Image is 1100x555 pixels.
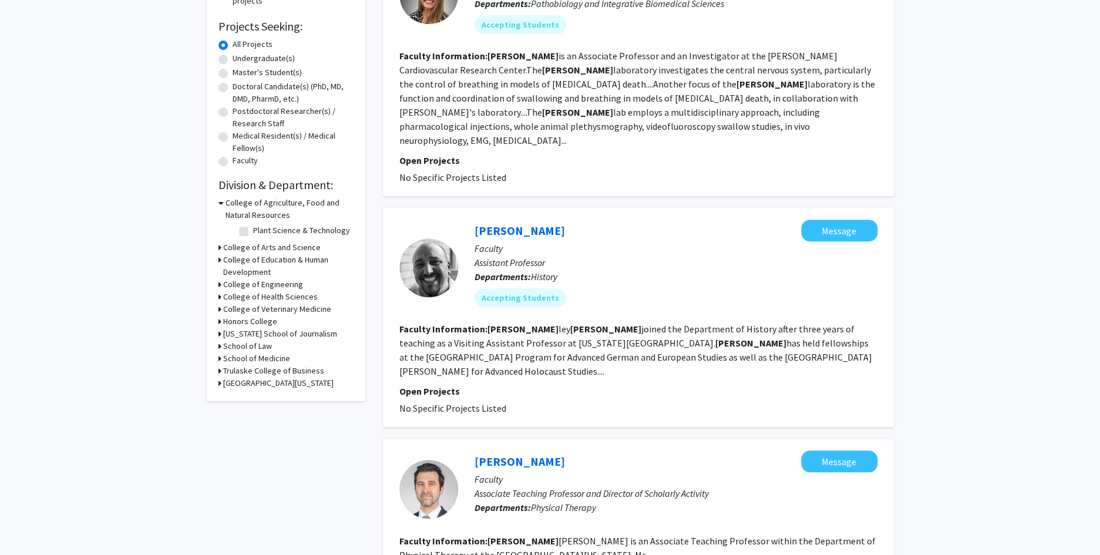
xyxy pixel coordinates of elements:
label: Doctoral Candidate(s) (PhD, MD, DMD, PharmD, etc.) [233,80,354,105]
b: [PERSON_NAME] [715,337,786,349]
span: No Specific Projects Listed [399,402,506,414]
h2: Projects Seeking: [218,19,354,33]
p: Faculty [475,472,877,486]
h2: Division & Department: [218,178,354,192]
b: [PERSON_NAME] [487,323,559,335]
b: [PERSON_NAME] [487,50,559,62]
b: Faculty Information: [399,535,487,547]
h3: [GEOGRAPHIC_DATA][US_STATE] [223,377,334,389]
label: Postdoctoral Researcher(s) / Research Staff [233,105,354,130]
mat-chip: Accepting Students [475,288,566,307]
p: Associate Teaching Professor and Director of Scholarly Activity [475,486,877,500]
p: Faculty [475,241,877,255]
b: [PERSON_NAME] [736,78,808,90]
h3: College of Veterinary Medicine [223,303,331,315]
b: [PERSON_NAME] [542,106,613,118]
label: Faculty [233,154,258,167]
label: All Projects [233,38,273,51]
label: Medical Resident(s) / Medical Fellow(s) [233,130,354,154]
p: Open Projects [399,153,877,167]
mat-chip: Accepting Students [475,15,566,34]
iframe: Chat [9,502,50,546]
button: Message Bradley Nichols [801,220,877,241]
button: Message Brad Willis [801,450,877,472]
h3: School of Medicine [223,352,290,365]
span: History [531,271,557,282]
h3: [US_STATE] School of Journalism [223,328,337,340]
b: Faculty Information: [399,323,487,335]
h3: Trulaske College of Business [223,365,324,377]
a: [PERSON_NAME] [475,223,565,238]
b: [PERSON_NAME] [542,64,613,76]
b: [PERSON_NAME] [570,323,641,335]
p: Open Projects [399,384,877,398]
h3: College of Agriculture, Food and Natural Resources [226,197,354,221]
fg-read-more: ley joined the Department of History after three years of teaching as a Visiting Assistant Profes... [399,323,872,377]
b: [PERSON_NAME] [487,535,559,547]
span: No Specific Projects Listed [399,171,506,183]
fg-read-more: is an Associate Professor and an Investigator at the [PERSON_NAME] Cardiovascular Research Center... [399,50,875,146]
h3: College of Arts and Science [223,241,321,254]
h3: Honors College [223,315,277,328]
a: [PERSON_NAME] [475,454,565,469]
h3: College of Education & Human Development [223,254,354,278]
b: Departments: [475,271,531,282]
span: Physical Therapy [531,502,596,513]
h3: School of Law [223,340,272,352]
h3: College of Health Sciences [223,291,318,303]
p: Assistant Professor [475,255,877,270]
b: Faculty Information: [399,50,487,62]
label: Plant Science & Technology [253,224,350,237]
b: Departments: [475,502,531,513]
label: Master's Student(s) [233,66,302,79]
label: Undergraduate(s) [233,52,295,65]
h3: College of Engineering [223,278,303,291]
